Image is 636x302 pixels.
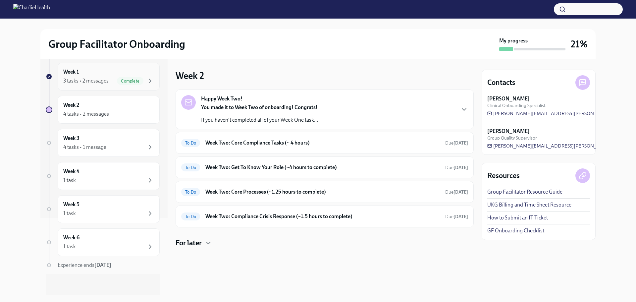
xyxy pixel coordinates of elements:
[46,162,160,190] a: Week 41 task
[63,177,76,184] div: 1 task
[63,77,109,85] div: 3 tasks • 2 messages
[487,227,544,234] a: GF Onboarding Checklist
[63,201,79,208] h6: Week 5
[453,165,468,170] strong: [DATE]
[46,195,160,223] a: Week 51 task
[181,190,200,195] span: To Do
[445,189,468,195] span: Due
[181,214,200,219] span: To Do
[201,104,318,110] strong: You made it to Week Two of onboarding! Congrats!
[487,135,537,141] span: Group Quality Supervisor
[445,189,468,195] span: September 29th, 2025 10:00
[117,79,143,84] span: Complete
[48,37,185,51] h2: Group Facilitator Onboarding
[46,129,160,157] a: Week 34 tasks • 1 message
[63,168,79,175] h6: Week 4
[205,188,440,196] h6: Week Two: Core Processes (~1.25 hours to complete)
[205,139,440,147] h6: Week Two: Core Compliance Tasks (~ 4 hours)
[205,164,440,171] h6: Week Two: Get To Know Your Role (~4 hours to complete)
[181,138,468,148] a: To DoWeek Two: Core Compliance Tasks (~ 4 hours)Due[DATE]
[453,214,468,219] strong: [DATE]
[571,38,588,50] h3: 21%
[487,78,515,88] h4: Contacts
[487,188,562,196] a: Group Facilitator Resource Guide
[205,213,440,220] h6: Week Two: Compliance Crisis Response (~1.5 hours to complete)
[445,213,468,220] span: September 29th, 2025 10:00
[181,141,200,146] span: To Do
[487,102,546,109] span: Clinical Onboarding Specialist
[487,95,530,102] strong: [PERSON_NAME]
[63,144,106,151] div: 4 tasks • 1 message
[487,171,520,181] h4: Resources
[63,210,76,217] div: 1 task
[181,165,200,170] span: To Do
[453,140,468,146] strong: [DATE]
[63,110,109,118] div: 4 tasks • 2 messages
[445,164,468,171] span: September 29th, 2025 10:00
[63,234,79,241] h6: Week 6
[487,201,571,209] a: UKG Billing and Time Sheet Resource
[445,214,468,219] span: Due
[445,140,468,146] span: September 29th, 2025 10:00
[63,101,79,109] h6: Week 2
[445,165,468,170] span: Due
[94,262,111,268] strong: [DATE]
[487,214,548,221] a: How to Submit an IT Ticket
[201,116,318,124] p: If you haven't completed all of your Week One task...
[46,63,160,91] a: Week 13 tasks • 2 messagesComplete
[13,4,50,15] img: CharlieHealth
[63,68,79,76] h6: Week 1
[58,262,111,268] span: Experience ends
[181,187,468,197] a: To DoWeek Two: Core Processes (~1.25 hours to complete)Due[DATE]
[176,238,474,248] div: For later
[46,228,160,256] a: Week 61 task
[453,189,468,195] strong: [DATE]
[46,96,160,124] a: Week 24 tasks • 2 messages
[63,135,79,142] h6: Week 3
[181,211,468,222] a: To DoWeek Two: Compliance Crisis Response (~1.5 hours to complete)Due[DATE]
[487,128,530,135] strong: [PERSON_NAME]
[499,37,528,44] strong: My progress
[181,162,468,173] a: To DoWeek Two: Get To Know Your Role (~4 hours to complete)Due[DATE]
[63,243,76,250] div: 1 task
[176,70,204,82] h3: Week 2
[445,140,468,146] span: Due
[176,238,202,248] h4: For later
[201,95,242,102] strong: Happy Week Two!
